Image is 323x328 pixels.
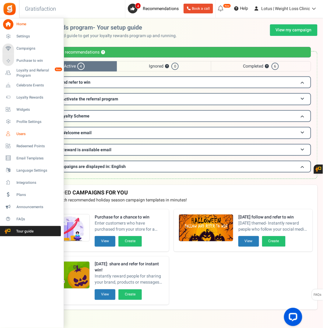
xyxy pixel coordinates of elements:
[314,289,322,301] span: FAQs
[223,4,231,8] em: New
[117,61,211,72] span: Ignored
[25,24,182,31] h2: Loyalty rewards program- Your setup guide
[3,229,45,234] span: Tour guide
[2,92,61,103] a: Loyalty Rewards
[32,61,117,72] span: Active
[135,3,141,9] span: 4
[2,117,61,127] a: Profile Settings
[16,144,59,149] span: Redeemed Points
[16,168,59,173] span: Language Settings
[232,4,251,13] a: Help
[143,5,179,12] span: Recommendations
[101,51,105,54] button: ?
[62,96,118,102] span: Activate the referral program
[16,156,59,161] span: Email Templates
[211,61,311,72] span: Completed
[16,180,59,185] span: Integrations
[2,129,61,139] a: Users
[16,119,59,124] span: Profile Settings
[16,58,59,63] span: Purchase to win
[128,4,181,13] a: 4 Recommendations
[165,65,169,68] button: ?
[95,220,164,232] span: Enter customers who have purchased from your store for a chance to win. Increase sales and AOV.
[2,165,61,176] a: Language Settings
[47,79,90,85] span: Follow and refer to win
[2,44,61,54] a: Campaigns
[3,2,16,16] img: Gratisfaction
[16,83,59,88] span: Celebrate Events
[2,141,61,151] a: Redeemed Points
[2,56,61,66] a: Purchase to win
[95,236,115,247] button: View
[16,46,59,51] span: Campaigns
[265,65,269,68] button: ?
[2,19,61,30] a: Home
[62,147,111,153] span: Reward is available email
[262,5,310,12] span: Lotus | Weight Loss Clinic
[16,68,61,78] span: Loyalty and Referral Program
[2,214,61,224] a: FAQs
[2,31,61,42] a: Settings
[238,5,248,12] span: Help
[270,24,318,36] a: View my campaign
[16,22,59,27] span: Home
[32,47,311,58] div: Personalized recommendations
[16,192,59,197] span: Plans
[47,113,90,119] span: Lotus Loyalty Scheme
[95,261,164,274] strong: [DATE]: share and refer for instant win!
[238,236,259,247] button: View
[2,153,61,163] a: Email Templates
[95,214,164,220] strong: Purchase for a chance to win
[25,33,182,39] p: Use this personalized guide to get your loyalty rewards program up and running.
[2,68,61,78] a: Loyalty and Referral Program New
[30,190,313,196] h4: RECOMMENDED CAMPAIGNS FOR YOU
[16,217,59,222] span: FAQs
[2,80,61,90] a: Celebrate Events
[184,4,213,13] a: Book a call
[118,236,142,247] button: Create
[2,104,61,115] a: Widgets
[171,63,179,70] span: 0
[2,190,61,200] a: Plans
[2,202,61,212] a: Announcements
[16,95,59,100] span: Loyalty Rewards
[62,130,92,136] span: Welcome email
[77,63,85,70] span: 4
[272,63,279,70] span: 6
[47,163,126,170] span: Your campaigns are displayed in: English
[179,215,233,242] img: Recommended Campaigns
[16,131,59,137] span: Users
[16,107,59,112] span: Widgets
[95,274,164,286] span: Instantly reward people for sharing your brand, products or messages over their social networks
[30,197,313,203] p: Preview and launch recommended holiday season campaign templates in minutes!
[238,214,308,220] strong: [DATE] follow and refer to win
[238,220,308,232] span: [DATE] themed- Instantly reward people who follow your social media profiles, subscribe to your n...
[2,177,61,188] a: Integrations
[54,67,62,72] em: New
[16,34,59,39] span: Settings
[18,3,63,15] h3: Gratisfaction
[118,289,142,300] button: Create
[262,236,286,247] button: Create
[16,204,59,210] span: Announcements
[95,289,115,300] button: View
